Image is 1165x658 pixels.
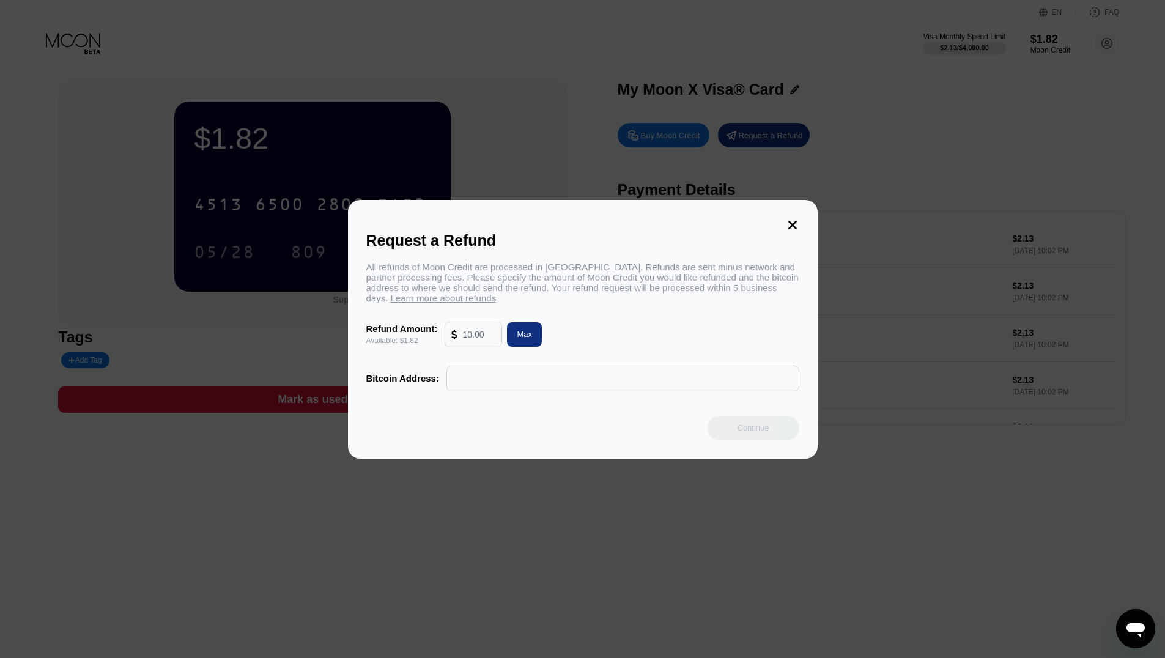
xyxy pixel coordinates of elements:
[366,232,799,250] div: Request a Refund
[462,322,495,347] input: 10.00
[366,323,438,334] div: Refund Amount:
[1116,609,1155,648] iframe: Кнопка запуска окна обмена сообщениями
[366,336,438,345] div: Available: $1.82
[502,322,542,347] div: Max
[366,373,439,383] div: Bitcoin Address:
[517,329,532,339] div: Max
[391,293,497,303] span: Learn more about refunds
[366,262,799,303] div: All refunds of Moon Credit are processed in [GEOGRAPHIC_DATA]. Refunds are sent minus network and...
